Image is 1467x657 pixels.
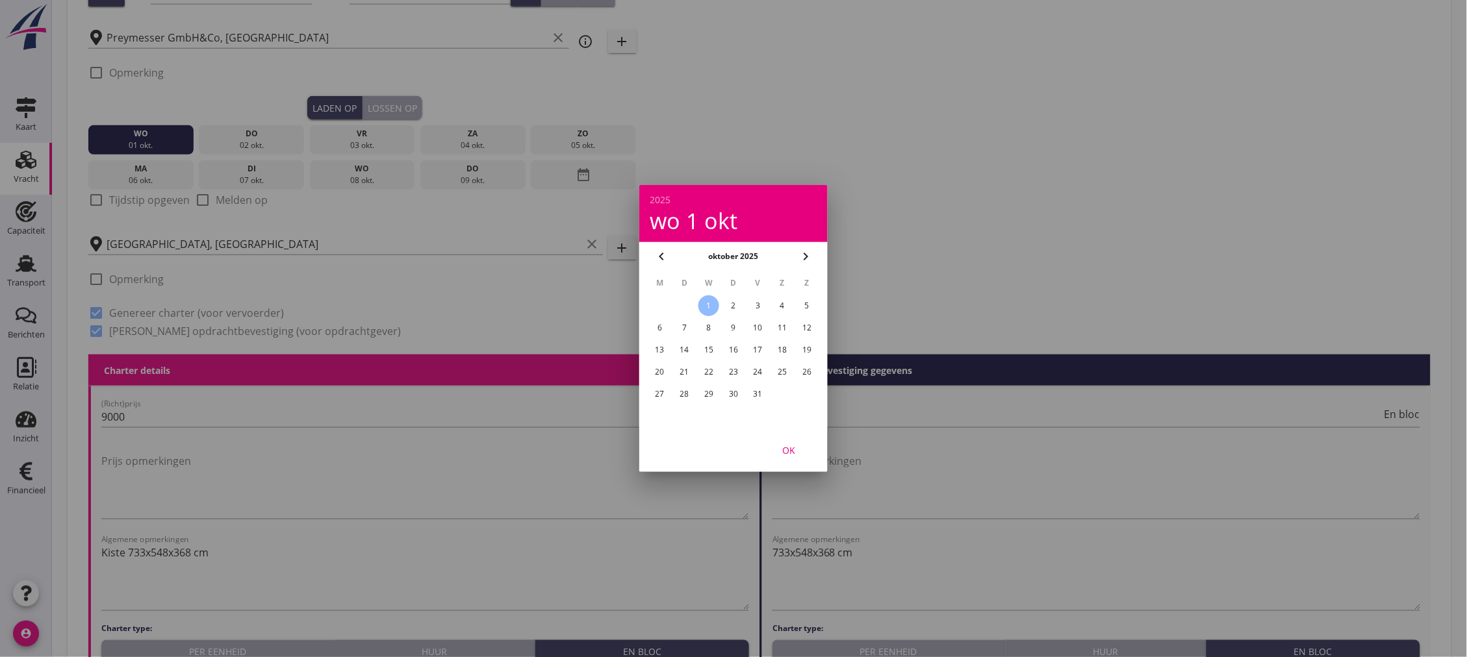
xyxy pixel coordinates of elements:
[650,340,670,360] button: 13
[797,317,817,338] button: 12
[723,384,744,404] button: 30
[698,317,719,338] button: 8
[698,295,719,316] button: 1
[697,272,721,294] th: W
[772,295,793,316] button: 4
[674,384,695,404] button: 28
[798,249,813,264] i: chevron_right
[771,443,807,457] div: OK
[723,295,744,316] button: 2
[748,362,769,382] button: 24
[772,362,793,382] button: 25
[705,247,763,266] button: oktober 2025
[748,295,769,316] button: 3
[698,362,719,382] button: 22
[772,317,793,338] button: 11
[797,362,817,382] button: 26
[698,384,719,404] button: 29
[650,384,670,404] button: 27
[772,340,793,360] button: 18
[746,272,770,294] th: V
[650,317,670,338] button: 6
[648,272,672,294] th: M
[673,272,696,294] th: D
[654,249,669,264] i: chevron_left
[771,272,795,294] th: Z
[723,362,744,382] button: 23
[722,272,745,294] th: D
[650,210,817,232] div: wo 1 okt
[760,438,817,462] button: OK
[674,362,695,382] button: 21
[650,195,817,205] div: 2025
[797,295,817,316] button: 5
[723,340,744,360] button: 16
[748,340,769,360] button: 17
[797,340,817,360] button: 19
[674,340,695,360] button: 14
[698,340,719,360] button: 15
[748,384,769,404] button: 31
[674,317,695,338] button: 7
[795,272,819,294] th: Z
[650,362,670,382] button: 20
[748,317,769,338] button: 10
[723,317,744,338] button: 9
